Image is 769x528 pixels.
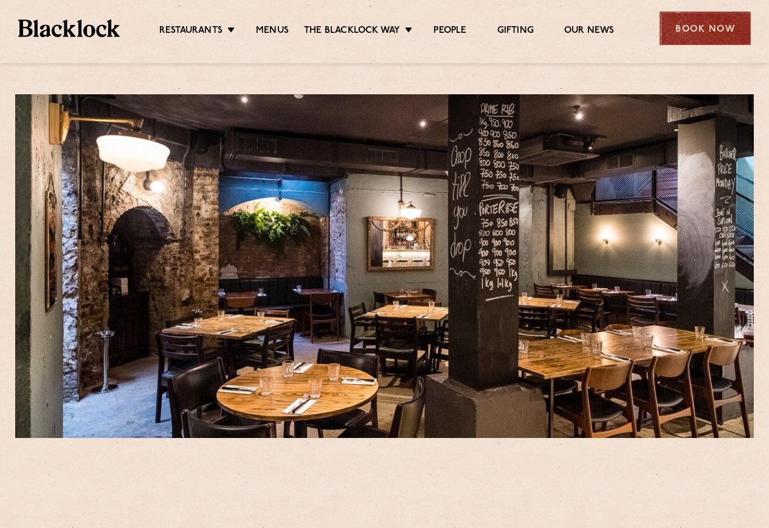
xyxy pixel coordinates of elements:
a: The Blacklock Way [304,25,400,38]
div: Book Now [660,12,751,45]
a: Menus [256,25,289,38]
a: Gifting [497,25,534,38]
a: People [433,25,466,38]
a: Restaurants [159,25,222,38]
img: BL_Textured_Logo-footer-cropped.svg [18,19,120,36]
a: Our News [564,25,615,38]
